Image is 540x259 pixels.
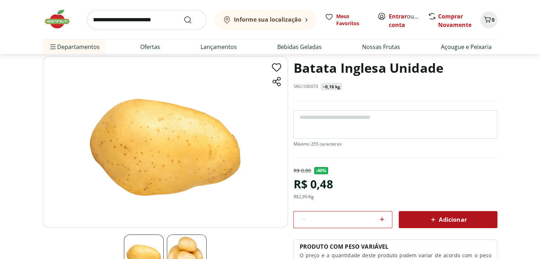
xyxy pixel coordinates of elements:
[49,38,57,55] button: Menu
[441,43,491,51] a: Açougue e Peixaria
[429,215,467,224] span: Adicionar
[293,56,443,80] h1: Batata Inglesa Unidade
[389,12,420,29] span: ou
[389,12,428,29] a: Criar conta
[299,243,388,250] p: PRODUTO COM PESO VARIÁVEL
[49,38,100,55] span: Departamentos
[201,43,237,51] a: Lançamentos
[336,13,369,27] span: Meus Favoritos
[140,43,160,51] a: Ofertas
[215,10,316,30] button: Informe sua localização
[325,13,369,27] a: Meus Favoritos
[43,56,288,227] img: Batata Inglesa Unidade
[184,16,201,24] button: Submit Search
[399,211,497,228] button: Adicionar
[234,16,301,23] b: Informe sua localização
[293,84,318,89] p: SKU: 100073
[389,12,407,20] a: Entrar
[492,16,495,23] span: 0
[480,11,497,28] button: Carrinho
[87,10,206,30] input: search
[293,174,333,194] div: R$ 0,48
[43,9,78,30] img: Hortifruti
[438,12,471,29] a: Comprar Novamente
[293,167,311,174] p: R$ 0,80
[362,43,400,51] a: Nossas Frutas
[323,84,340,90] p: ~0,16 kg
[277,43,322,51] a: Bebidas Geladas
[293,194,313,200] div: R$ 2,99 /Kg
[314,167,328,174] span: - 40 %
